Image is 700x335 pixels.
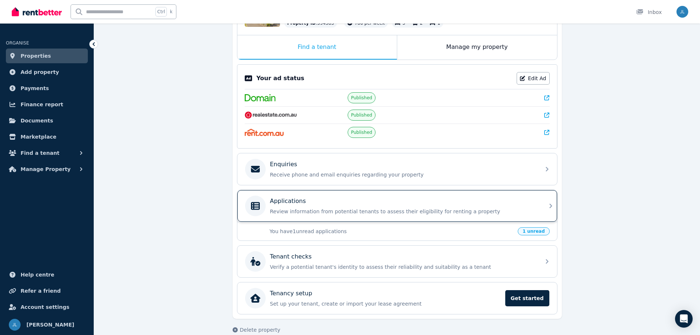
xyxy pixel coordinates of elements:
[237,153,557,185] a: EnquiriesReceive phone and email enquiries regarding your property
[6,146,88,160] button: Find a tenant
[351,129,372,135] span: Published
[155,7,167,17] span: Ctrl
[12,6,62,17] img: RentBetter
[21,270,54,279] span: Help centre
[21,286,61,295] span: Refer a friend
[6,97,88,112] a: Finance report
[245,111,297,119] img: RealEstate.com.au
[505,290,549,306] span: Get started
[397,35,557,60] div: Manage my property
[240,326,280,334] span: Delete property
[21,51,51,60] span: Properties
[21,132,56,141] span: Marketplace
[270,252,312,261] p: Tenant checks
[351,112,372,118] span: Published
[270,197,306,206] p: Applications
[6,40,29,46] span: ORGANISE
[636,8,662,16] div: Inbox
[233,326,280,334] button: Delete property
[6,267,88,282] a: Help centre
[6,284,88,298] a: Refer a friend
[270,300,501,307] p: Set up your tenant, create or import your lease agreement
[6,65,88,79] a: Add property
[6,81,88,96] a: Payments
[237,282,557,314] a: Tenancy setupSet up your tenant, create or import your lease agreementGet started
[676,6,688,18] img: Jacqueline Larratt
[6,113,88,128] a: Documents
[675,310,693,328] div: Open Intercom Messenger
[6,300,88,314] a: Account settings
[21,116,53,125] span: Documents
[26,320,74,329] span: [PERSON_NAME]
[245,129,284,136] img: Rent.com.au
[6,49,88,63] a: Properties
[21,165,71,174] span: Manage Property
[21,100,63,109] span: Finance report
[270,171,536,178] p: Receive phone and email enquiries regarding your property
[21,149,60,157] span: Find a tenant
[6,162,88,177] button: Manage Property
[170,9,172,15] span: k
[237,246,557,277] a: Tenant checksVerify a potential tenant's identity to assess their reliability and suitability as ...
[517,72,550,85] a: Edit Ad
[270,289,312,298] p: Tenancy setup
[245,94,276,101] img: Domain.com.au
[237,35,397,60] div: Find a tenant
[256,74,304,83] p: Your ad status
[270,228,514,235] p: You have 1 unread applications
[9,319,21,331] img: Jacqueline Larratt
[237,190,557,222] a: ApplicationsReview information from potential tenants to assess their eligibility for renting a p...
[21,68,59,76] span: Add property
[270,160,297,169] p: Enquiries
[6,129,88,144] a: Marketplace
[270,263,536,271] p: Verify a potential tenant's identity to assess their reliability and suitability as a tenant
[21,303,69,311] span: Account settings
[21,84,49,93] span: Payments
[270,208,536,215] p: Review information from potential tenants to assess their eligibility for renting a property
[518,227,549,235] span: 1 unread
[351,95,372,101] span: Published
